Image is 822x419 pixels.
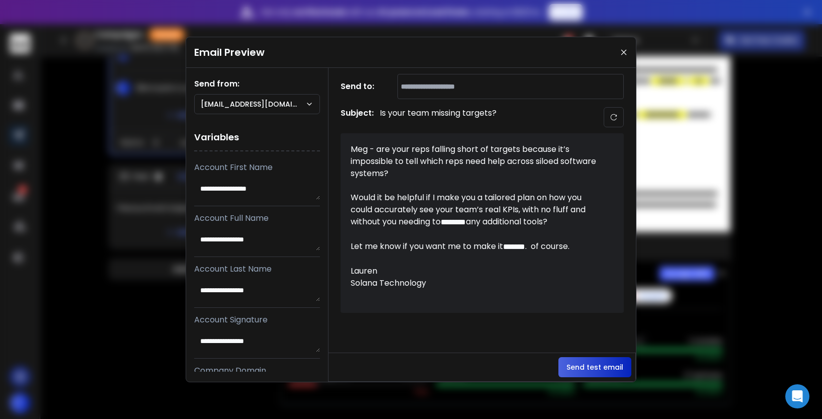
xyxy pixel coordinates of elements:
[380,107,497,127] p: Is your team missing targets?
[351,192,602,228] div: Would it be helpful if I make you a tailored plan on how you could accurately see your team’s rea...
[194,124,320,151] h1: Variables
[351,143,602,180] div: Meg - are your reps falling short of targets because it’s impossible to tell which reps need help...
[341,80,381,93] h1: Send to:
[351,240,602,253] div: Let me know if you want me to make it . of course.
[558,357,631,377] button: Send test email
[351,265,602,301] div: Lauren Solana Technology
[194,212,320,224] p: Account Full Name
[785,384,809,408] div: Open Intercom Messenger
[194,45,265,59] h1: Email Preview
[201,99,305,109] p: [EMAIL_ADDRESS][DOMAIN_NAME]
[194,263,320,275] p: Account Last Name
[341,107,374,127] h1: Subject:
[194,314,320,326] p: Account Signature
[194,161,320,174] p: Account First Name
[194,365,320,377] p: Company Domain
[194,78,320,90] h1: Send from:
